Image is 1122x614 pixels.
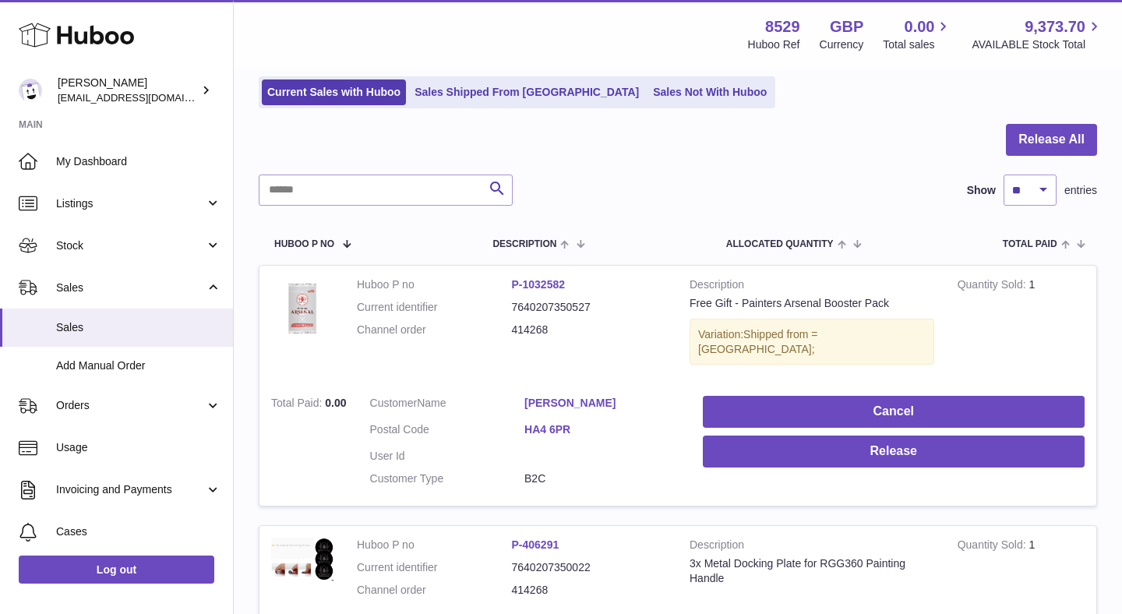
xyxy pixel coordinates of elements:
[765,16,800,37] strong: 8529
[883,37,952,52] span: Total sales
[512,323,667,337] dd: 414268
[357,560,512,575] dt: Current identifier
[703,436,1085,468] button: Release
[524,396,679,411] a: [PERSON_NAME]
[56,238,205,253] span: Stock
[820,37,864,52] div: Currency
[357,323,512,337] dt: Channel order
[512,583,667,598] dd: 414268
[56,281,205,295] span: Sales
[19,556,214,584] a: Log out
[370,471,525,486] dt: Customer Type
[19,79,42,102] img: admin@redgrass.ch
[1006,124,1097,156] button: Release All
[370,422,525,441] dt: Postal Code
[271,538,333,588] img: 3xmetalWPHA3paltes.png
[271,277,333,340] img: Redgrass-painters-arsenal-booster-cards.jpg
[690,277,934,296] strong: Description
[512,278,566,291] a: P-1032582
[325,397,346,409] span: 0.00
[56,320,221,335] span: Sales
[647,79,772,105] a: Sales Not With Huboo
[512,538,559,551] a: P-406291
[1003,239,1057,249] span: Total paid
[370,397,418,409] span: Customer
[56,440,221,455] span: Usage
[492,239,556,249] span: Description
[958,538,1029,555] strong: Quantity Sold
[370,396,525,415] dt: Name
[409,79,644,105] a: Sales Shipped From [GEOGRAPHIC_DATA]
[56,524,221,539] span: Cases
[512,560,667,575] dd: 7640207350022
[1064,183,1097,198] span: entries
[262,79,406,105] a: Current Sales with Huboo
[690,296,934,311] div: Free Gift - Painters Arsenal Booster Pack
[370,449,525,464] dt: User Id
[958,278,1029,295] strong: Quantity Sold
[524,471,679,486] dd: B2C
[726,239,834,249] span: ALLOCATED Quantity
[690,538,934,556] strong: Description
[690,319,934,365] div: Variation:
[357,277,512,292] dt: Huboo P no
[56,398,205,413] span: Orders
[56,482,205,497] span: Invoicing and Payments
[357,300,512,315] dt: Current identifier
[56,154,221,169] span: My Dashboard
[58,91,229,104] span: [EMAIL_ADDRESS][DOMAIN_NAME]
[1025,16,1085,37] span: 9,373.70
[274,239,334,249] span: Huboo P no
[967,183,996,198] label: Show
[883,16,952,52] a: 0.00 Total sales
[690,556,934,586] div: 3x Metal Docking Plate for RGG360 Painting Handle
[56,196,205,211] span: Listings
[830,16,863,37] strong: GBP
[357,538,512,552] dt: Huboo P no
[972,16,1103,52] a: 9,373.70 AVAILABLE Stock Total
[271,397,325,413] strong: Total Paid
[512,300,667,315] dd: 7640207350527
[946,266,1096,385] td: 1
[357,583,512,598] dt: Channel order
[524,422,679,437] a: HA4 6PR
[905,16,935,37] span: 0.00
[703,396,1085,428] button: Cancel
[58,76,198,105] div: [PERSON_NAME]
[972,37,1103,52] span: AVAILABLE Stock Total
[56,358,221,373] span: Add Manual Order
[698,328,817,355] span: Shipped from = [GEOGRAPHIC_DATA];
[748,37,800,52] div: Huboo Ref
